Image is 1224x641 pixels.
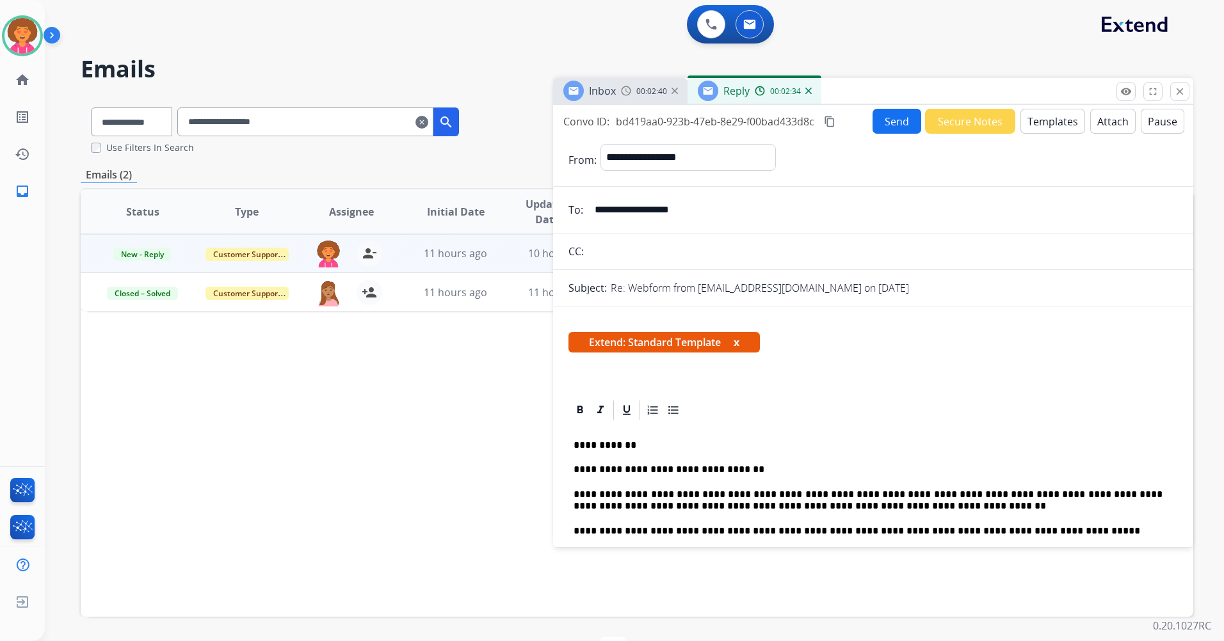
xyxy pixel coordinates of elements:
[107,287,178,300] span: Closed – Solved
[15,184,30,199] mat-icon: inbox
[519,196,576,227] span: Updated Date
[568,152,597,168] p: From:
[205,248,289,261] span: Customer Support
[1141,109,1184,134] button: Pause
[568,280,607,296] p: Subject:
[235,204,259,219] span: Type
[824,116,835,127] mat-icon: content_copy
[1174,86,1186,97] mat-icon: close
[925,109,1015,134] button: Secure Notes
[563,114,609,129] p: Convo ID:
[15,146,30,162] mat-icon: history
[616,115,814,129] span: bd419aa0-923b-47eb-8e29-f00bad433d8c
[1090,109,1136,134] button: Attach
[4,18,40,54] img: avatar
[113,248,172,261] span: New - Reply
[570,400,590,420] div: Bold
[1020,109,1085,134] button: Templates
[329,204,374,219] span: Assignee
[439,115,454,130] mat-icon: search
[723,84,750,98] span: Reply
[362,246,377,261] mat-icon: person_remove
[873,109,921,134] button: Send
[734,335,739,350] button: x
[1147,86,1159,97] mat-icon: fullscreen
[568,332,760,352] span: Extend: Standard Template
[591,400,610,420] div: Italic
[81,167,137,183] p: Emails (2)
[770,86,801,97] span: 00:02:34
[427,204,485,219] span: Initial Date
[589,84,616,98] span: Inbox
[106,141,194,154] label: Use Filters In Search
[316,280,341,306] img: agent-avatar
[415,115,428,130] mat-icon: clear
[1153,618,1211,633] p: 0.20.1027RC
[611,280,909,296] p: Re: Webform from [EMAIL_ADDRESS][DOMAIN_NAME] on [DATE]
[205,287,289,300] span: Customer Support
[15,72,30,88] mat-icon: home
[664,400,683,420] div: Bullet List
[316,241,341,267] img: agent-avatar
[424,285,487,299] span: 11 hours ago
[81,56,1193,82] h2: Emails
[15,109,30,125] mat-icon: list_alt
[528,285,592,299] span: 11 hours ago
[643,400,663,420] div: Ordered List
[424,246,487,260] span: 11 hours ago
[568,244,584,259] p: CC:
[126,204,159,219] span: Status
[362,285,377,300] mat-icon: person_add
[528,246,592,260] span: 10 hours ago
[617,400,636,420] div: Underline
[636,86,667,97] span: 00:02:40
[568,202,583,218] p: To:
[1120,86,1132,97] mat-icon: remove_red_eye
